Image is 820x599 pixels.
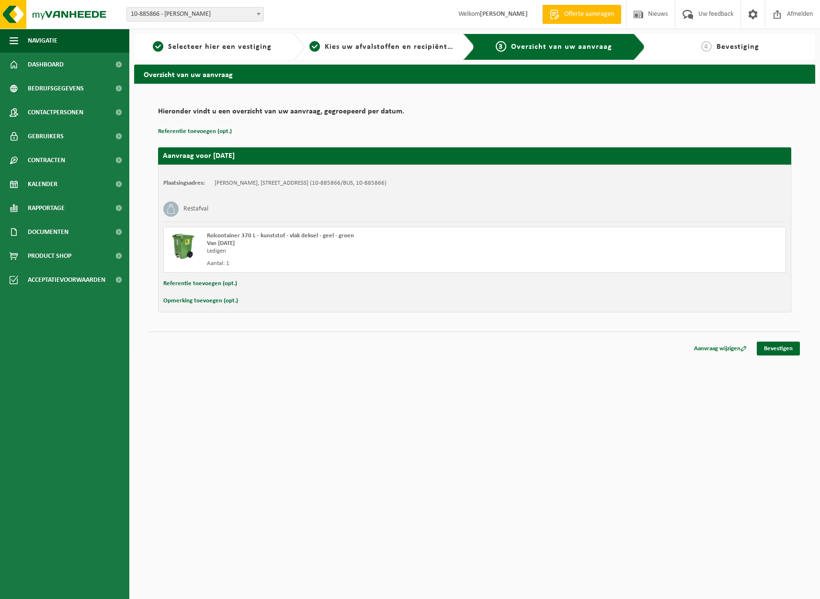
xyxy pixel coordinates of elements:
a: 2Kies uw afvalstoffen en recipiënten [309,41,456,53]
span: Bevestiging [717,43,759,51]
strong: Plaatsingsadres: [163,180,205,186]
span: Contactpersonen [28,100,83,124]
strong: Van [DATE] [207,240,235,246]
h2: Hieronder vindt u een overzicht van uw aanvraag, gegroepeerd per datum. [158,108,791,121]
span: Kies uw afvalstoffen en recipiënten [325,43,456,51]
button: Referentie toevoegen (opt.) [158,125,232,138]
img: WB-0370-HPE-GN-50.png [169,232,197,261]
span: Contracten [28,148,65,172]
span: Navigatie [28,29,57,53]
span: Acceptatievoorwaarden [28,268,105,292]
span: Documenten [28,220,68,244]
span: Gebruikers [28,124,64,148]
span: Product Shop [28,244,71,268]
a: Bevestigen [757,342,800,355]
a: Aanvraag wijzigen [687,342,754,355]
h3: Restafval [183,201,208,217]
button: Opmerking toevoegen (opt.) [163,295,238,307]
div: Aantal: 1 [207,260,513,267]
span: 10-885866 - KAPSALON LAURENCE - LAUWE [126,7,264,22]
span: Rolcontainer 370 L - kunststof - vlak deksel - geel - groen [207,233,354,239]
div: Ledigen [207,247,513,255]
strong: [PERSON_NAME] [480,11,528,18]
span: Bedrijfsgegevens [28,77,84,100]
span: Offerte aanvragen [562,10,616,19]
span: Kalender [28,172,57,196]
a: Offerte aanvragen [542,5,621,24]
td: [PERSON_NAME], [STREET_ADDRESS] (10-885866/BUS, 10-885866) [215,179,387,187]
span: 2 [309,41,320,52]
span: Overzicht van uw aanvraag [511,43,612,51]
span: Selecteer hier een vestiging [168,43,272,51]
h2: Overzicht van uw aanvraag [134,65,815,83]
a: 1Selecteer hier een vestiging [139,41,285,53]
span: 1 [153,41,163,52]
strong: Aanvraag voor [DATE] [163,152,235,160]
span: Rapportage [28,196,65,220]
span: Dashboard [28,53,64,77]
span: 10-885866 - KAPSALON LAURENCE - LAUWE [127,8,263,21]
button: Referentie toevoegen (opt.) [163,277,237,290]
span: 3 [496,41,506,52]
span: 4 [701,41,712,52]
